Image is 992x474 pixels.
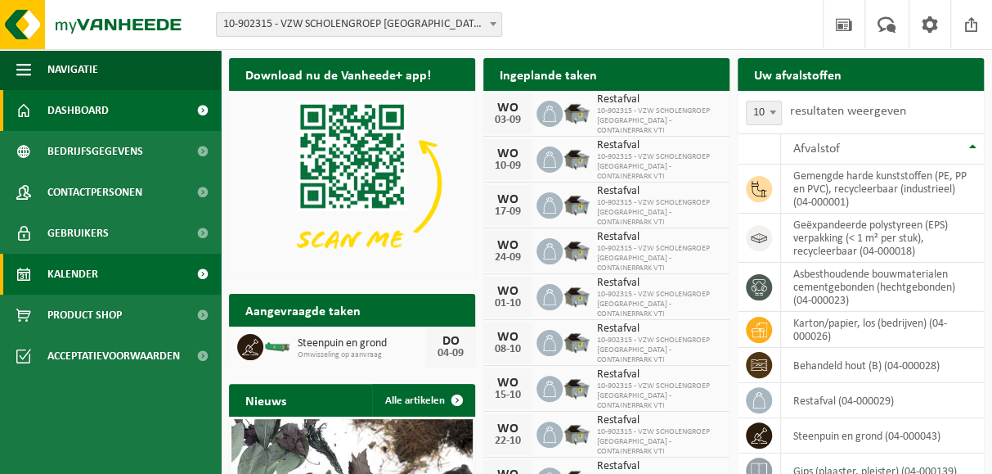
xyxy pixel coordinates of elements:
span: Restafval [597,368,721,381]
span: Bedrijfsgegevens [47,131,143,172]
div: 04-09 [434,348,467,359]
h2: Aangevraagde taken [229,294,377,326]
div: 17-09 [492,206,524,218]
span: Restafval [597,323,721,336]
h2: Nieuws [229,384,303,416]
span: Dashboard [47,90,109,131]
div: WO [492,331,524,344]
span: Restafval [597,460,721,473]
span: 10-902315 - VZW SCHOLENGROEP SINT-MICHIEL - CONTAINERPARK VTI - ROESELARE [217,13,501,36]
span: Kalender [47,254,98,295]
img: WB-5000-GAL-GY-01 [563,98,590,126]
h2: Download nu de Vanheede+ app! [229,58,447,90]
div: WO [492,422,524,436]
div: WO [492,193,524,206]
td: behandeld hout (B) (04-000028) [781,348,984,383]
div: WO [492,239,524,252]
span: 10-902315 - VZW SCHOLENGROEP [GEOGRAPHIC_DATA] - CONTAINERPARK VTI [597,381,721,411]
img: WB-5000-GAL-GY-01 [563,190,590,218]
td: gemengde harde kunststoffen (PE, PP en PVC), recycleerbaar (industrieel) (04-000001) [781,165,984,214]
img: WB-5000-GAL-GY-01 [563,327,590,355]
span: 10-902315 - VZW SCHOLENGROEP [GEOGRAPHIC_DATA] - CONTAINERPARK VTI [597,198,721,228]
span: 10-902315 - VZW SCHOLENGROEP [GEOGRAPHIC_DATA] - CONTAINERPARK VTI [597,152,721,182]
span: Restafval [597,185,721,198]
td: karton/papier, los (bedrijven) (04-000026) [781,312,984,348]
span: Restafval [597,139,721,152]
div: DO [434,335,467,348]
div: WO [492,102,524,115]
td: asbesthoudende bouwmaterialen cementgebonden (hechtgebonden) (04-000023) [781,263,984,312]
span: Omwisseling op aanvraag [298,350,426,360]
td: steenpuin en grond (04-000043) [781,418,984,454]
span: Product Shop [47,295,122,336]
div: 03-09 [492,115,524,126]
span: Restafval [597,414,721,427]
img: WB-5000-GAL-GY-01 [563,144,590,172]
span: 10 [746,101,782,125]
div: 24-09 [492,252,524,264]
span: Gebruikers [47,213,109,254]
h2: Uw afvalstoffen [738,58,858,90]
div: WO [492,377,524,390]
div: 08-10 [492,344,524,355]
img: WB-5000-GAL-GY-01 [563,419,590,447]
div: 15-10 [492,390,524,401]
span: Steenpuin en grond [298,337,426,350]
span: 10-902315 - VZW SCHOLENGROEP [GEOGRAPHIC_DATA] - CONTAINERPARK VTI [597,106,721,136]
img: WB-5000-GAL-GY-01 [563,282,590,309]
div: 10-09 [492,160,524,172]
td: geëxpandeerde polystyreen (EPS) verpakking (< 1 m² per stuk), recycleerbaar (04-000018) [781,214,984,263]
h2: Ingeplande taken [483,58,613,90]
a: Alle artikelen [372,384,474,417]
span: Restafval [597,277,721,290]
img: Download de VHEPlus App [229,91,475,276]
span: 10 [747,102,781,124]
img: WB-5000-GAL-GY-01 [563,373,590,401]
span: 10-902315 - VZW SCHOLENGROEP [GEOGRAPHIC_DATA] - CONTAINERPARK VTI [597,427,721,457]
img: HK-XC-10-GN-00 [263,338,291,353]
label: resultaten weergeven [790,105,906,118]
span: Restafval [597,231,721,244]
span: 10-902315 - VZW SCHOLENGROEP [GEOGRAPHIC_DATA] - CONTAINERPARK VTI [597,336,721,365]
span: Afvalstof [793,142,840,156]
span: 10-902315 - VZW SCHOLENGROEP [GEOGRAPHIC_DATA] - CONTAINERPARK VTI [597,290,721,319]
span: Restafval [597,93,721,106]
span: Contactpersonen [47,172,142,213]
span: 10-902315 - VZW SCHOLENGROEP SINT-MICHIEL - CONTAINERPARK VTI - ROESELARE [216,12,502,37]
span: Navigatie [47,49,98,90]
div: 01-10 [492,298,524,309]
span: 10-902315 - VZW SCHOLENGROEP [GEOGRAPHIC_DATA] - CONTAINERPARK VTI [597,244,721,273]
td: restafval (04-000029) [781,383,984,418]
div: WO [492,147,524,160]
div: WO [492,285,524,298]
div: 22-10 [492,436,524,447]
img: WB-5000-GAL-GY-01 [563,236,590,264]
span: Acceptatievoorwaarden [47,336,180,377]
